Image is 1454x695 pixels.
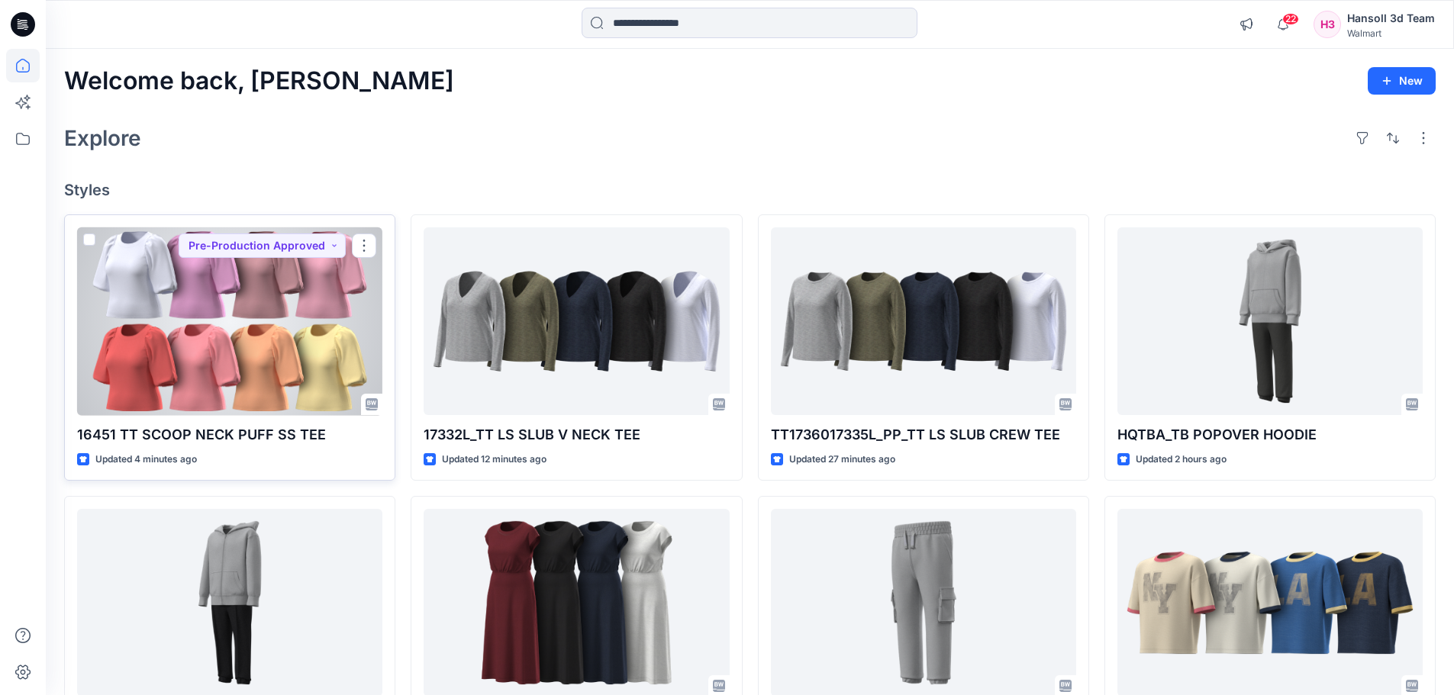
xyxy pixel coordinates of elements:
p: Updated 2 hours ago [1136,452,1227,468]
div: Hansoll 3d Team [1347,9,1435,27]
h2: Welcome back, [PERSON_NAME] [64,67,454,95]
a: 16451 TT SCOOP NECK PUFF SS TEE [77,227,382,416]
button: New [1368,67,1436,95]
h2: Explore [64,126,141,150]
div: H3 [1314,11,1341,38]
p: 17332L_TT LS SLUB V NECK TEE [424,424,729,446]
span: 22 [1282,13,1299,25]
a: HQTBA_TB POPOVER HOODIE [1117,227,1423,416]
a: TT1736017335L_PP_TT LS SLUB CREW TEE [771,227,1076,416]
a: 17332L_TT LS SLUB V NECK TEE [424,227,729,416]
div: Walmart [1347,27,1435,39]
p: 16451 TT SCOOP NECK PUFF SS TEE [77,424,382,446]
h4: Styles [64,181,1436,199]
p: Updated 4 minutes ago [95,452,197,468]
p: Updated 27 minutes ago [789,452,895,468]
p: Updated 12 minutes ago [442,452,546,468]
p: HQTBA_TB POPOVER HOODIE [1117,424,1423,446]
p: TT1736017335L_PP_TT LS SLUB CREW TEE [771,424,1076,446]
